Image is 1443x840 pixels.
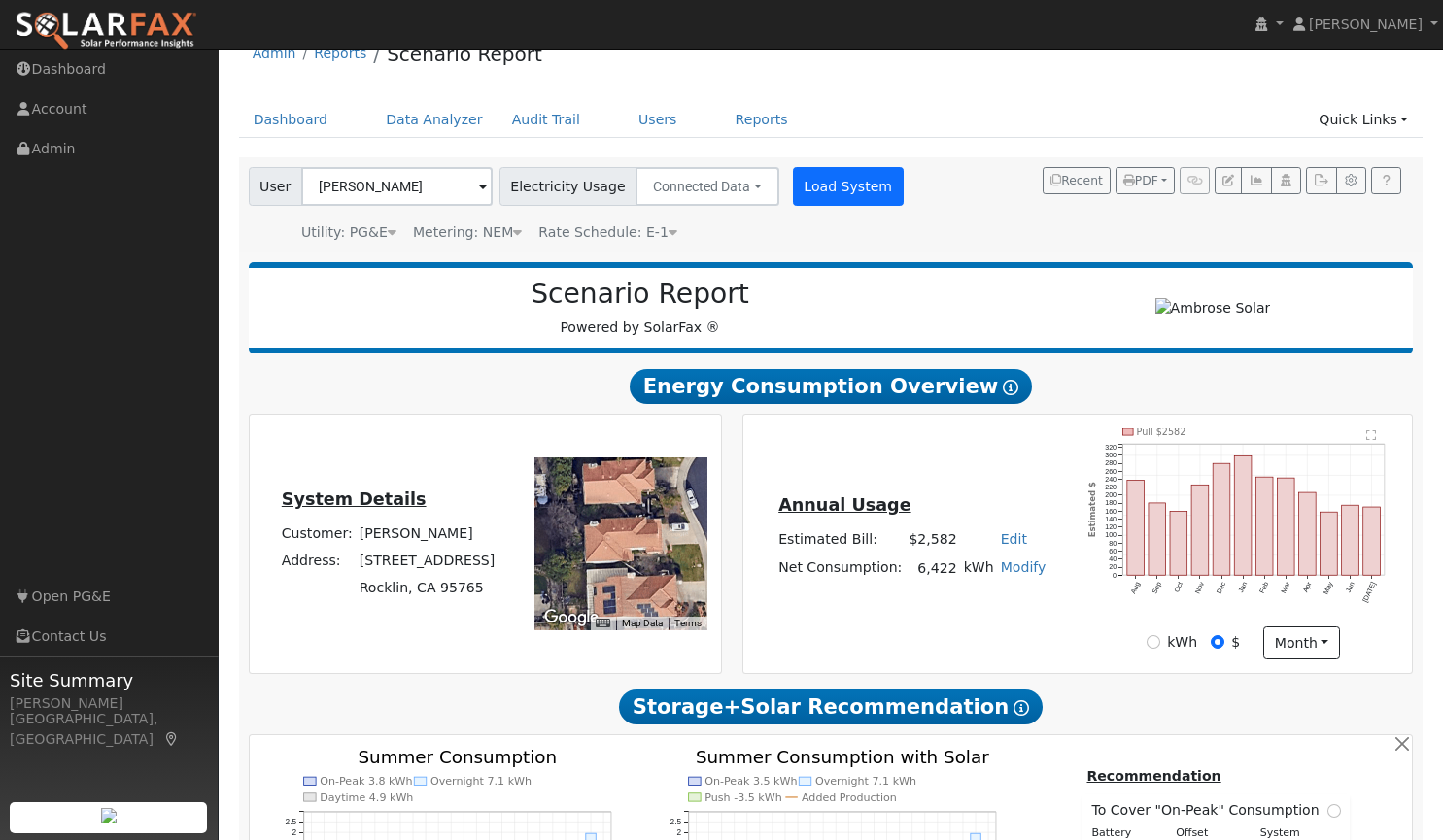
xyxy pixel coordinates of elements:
text: On-Peak 3.5 kWh [705,775,799,788]
text: 40 [1109,555,1117,563]
text: Mar [1280,581,1292,595]
td: 6,422 [906,554,960,583]
td: Estimated Bill: [775,526,906,554]
rect: onclick="" [1363,507,1381,575]
i: Show Help [1014,700,1029,716]
text: 2.5 [670,817,682,826]
text: On-Peak 3.8 kWh [320,775,412,788]
text: Oct [1173,581,1185,593]
text: 140 [1105,516,1117,523]
a: Reports [721,102,803,138]
rect: onclick="" [1127,481,1145,576]
text: Nov [1193,581,1206,595]
text: 80 [1109,540,1117,548]
button: PDF [1116,167,1175,194]
button: Export Interval Data [1306,167,1336,194]
h2: Scenario Report [268,278,1012,311]
button: Login As [1271,167,1301,194]
text: 180 [1105,500,1117,508]
text: Estimated $ [1087,482,1097,537]
a: Admin [253,46,296,61]
a: Terms [674,618,702,628]
td: Address: [278,547,356,574]
span: PDF [1123,174,1158,187]
a: Reports [314,46,366,61]
span: Electricity Usage [499,167,636,206]
rect: onclick="" [1342,505,1359,575]
button: Multi-Series Graph [1241,167,1271,194]
button: Keyboard shortcuts [596,617,609,630]
text: 160 [1105,508,1117,516]
button: Connected Data [636,167,779,206]
input: $ [1211,635,1224,649]
a: Users [624,102,692,138]
rect: onclick="" [1255,477,1273,575]
text:  [1366,429,1376,441]
text: Jun [1345,581,1357,594]
button: Load System [793,167,904,206]
a: Data Analyzer [371,102,498,138]
text: 200 [1105,491,1117,499]
a: Quick Links [1304,102,1423,138]
label: kWh [1167,632,1197,653]
rect: onclick="" [1213,463,1230,575]
button: month [1263,626,1340,659]
text: 0 [1113,572,1117,580]
text: 100 [1105,532,1117,540]
rect: onclick="" [1278,478,1295,575]
text: Daytime 4.9 kWh [320,791,413,804]
text: 320 [1105,444,1117,452]
button: Edit User [1215,167,1242,194]
td: Customer: [278,520,356,547]
text: 2 [677,827,682,837]
a: Open this area in Google Maps (opens a new window) [539,605,603,630]
text: 220 [1105,484,1117,491]
div: [PERSON_NAME] [10,693,208,714]
input: kWh [1147,635,1160,649]
td: kWh [960,554,997,583]
text: 2.5 [285,817,296,826]
text: Summer Consumption with Solar [696,747,990,767]
text: May [1323,581,1335,596]
a: Help Link [1371,167,1401,194]
text: Pull $2582 [1136,426,1185,437]
td: Net Consumption: [775,554,906,583]
text: Overnight 7.1 kWh [816,775,917,788]
button: Settings [1336,167,1366,194]
text: [DATE] [1361,581,1378,604]
button: Recent [1043,167,1111,194]
u: Recommendation [1086,768,1220,784]
rect: onclick="" [1149,503,1166,575]
text: 120 [1105,523,1117,531]
img: retrieve [101,808,117,823]
text: 20 [1109,564,1117,572]
rect: onclick="" [1191,485,1209,575]
text: 60 [1109,548,1117,555]
a: Modify [1001,559,1047,575]
td: [PERSON_NAME] [356,520,498,547]
text: 240 [1105,476,1117,484]
span: Alias: HE1 [538,224,677,240]
input: Select a User [301,167,493,206]
u: System Details [282,489,427,509]
span: To Cover "On-Peak" Consumption [1091,800,1326,821]
img: Ambrose Solar [1155,298,1271,319]
text: 300 [1105,452,1117,459]
img: SolarFax [15,11,197,51]
td: [STREET_ADDRESS] [356,547,498,574]
a: Map [163,731,181,747]
span: Energy Consumption Overview [630,369,1032,404]
text: Push -3.5 kWh [705,791,783,804]
text: Jan [1237,581,1249,594]
text: Added Production [803,791,898,804]
u: Annual Usage [778,495,910,515]
text: Aug [1129,581,1142,595]
a: Scenario Report [387,43,542,66]
div: Powered by SolarFax ® [258,278,1022,338]
text: Apr [1302,581,1314,594]
i: Show Help [1003,380,1018,395]
a: Audit Trail [498,102,595,138]
td: $2,582 [906,526,960,554]
span: [PERSON_NAME] [1309,17,1423,32]
div: Metering: NEM [413,222,522,243]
